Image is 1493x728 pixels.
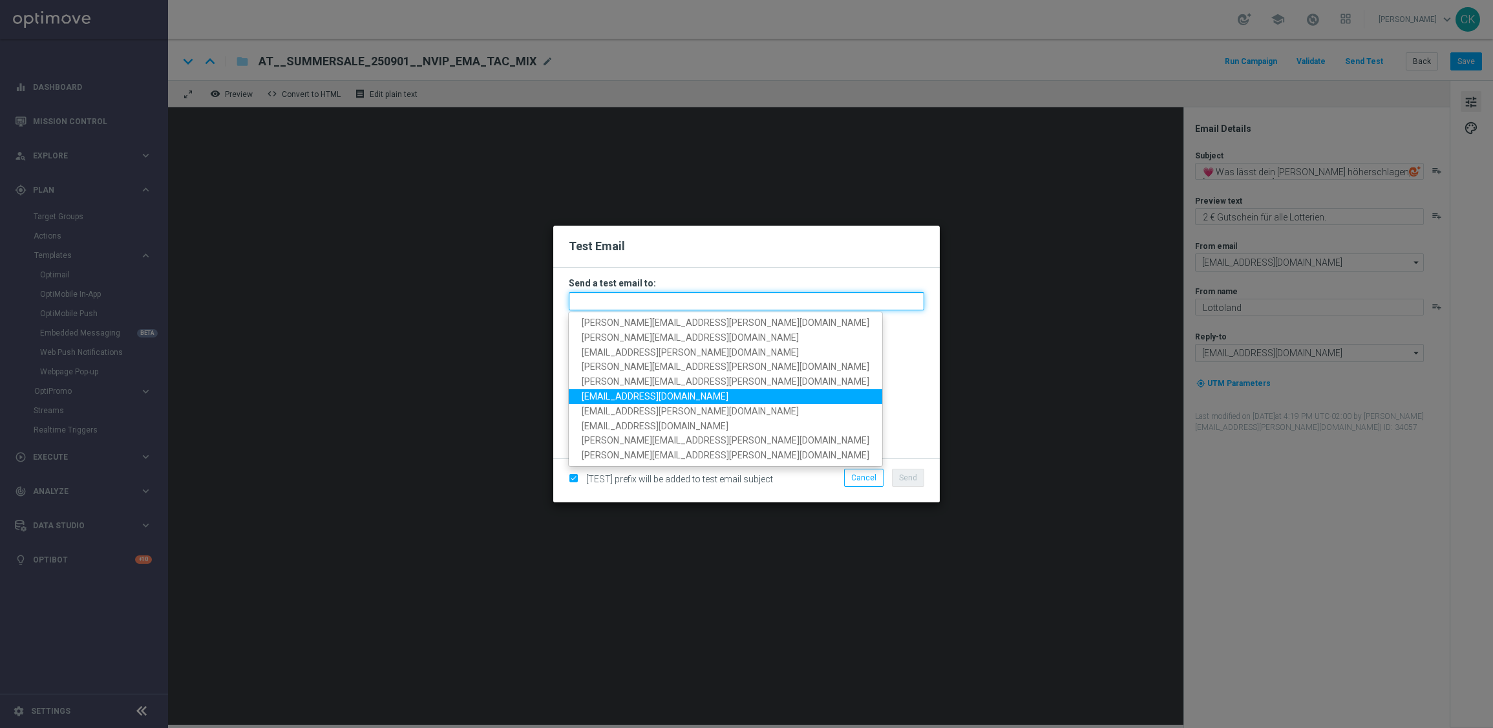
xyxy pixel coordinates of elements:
span: [PERSON_NAME][EMAIL_ADDRESS][DOMAIN_NAME] [582,332,799,343]
h3: Send a test email to: [569,277,924,289]
a: [EMAIL_ADDRESS][DOMAIN_NAME] [569,418,882,433]
a: [PERSON_NAME][EMAIL_ADDRESS][DOMAIN_NAME] [569,330,882,345]
span: [EMAIL_ADDRESS][PERSON_NAME][DOMAIN_NAME] [582,406,799,416]
span: Send [899,473,917,482]
span: [EMAIL_ADDRESS][PERSON_NAME][DOMAIN_NAME] [582,347,799,357]
span: [PERSON_NAME][EMAIL_ADDRESS][PERSON_NAME][DOMAIN_NAME] [582,376,869,387]
a: [EMAIL_ADDRESS][DOMAIN_NAME] [569,389,882,404]
span: [PERSON_NAME][EMAIL_ADDRESS][PERSON_NAME][DOMAIN_NAME] [582,450,869,460]
h2: Test Email [569,239,924,254]
a: [EMAIL_ADDRESS][PERSON_NAME][DOMAIN_NAME] [569,404,882,419]
a: [PERSON_NAME][EMAIL_ADDRESS][PERSON_NAME][DOMAIN_NAME] [569,359,882,374]
span: [EMAIL_ADDRESS][DOMAIN_NAME] [582,420,728,431]
a: [EMAIL_ADDRESS][PERSON_NAME][DOMAIN_NAME] [569,345,882,359]
span: [EMAIL_ADDRESS][DOMAIN_NAME] [582,391,728,401]
span: [PERSON_NAME][EMAIL_ADDRESS][PERSON_NAME][DOMAIN_NAME] [582,435,869,445]
span: [TEST] prefix will be added to test email subject [586,474,773,484]
span: [PERSON_NAME][EMAIL_ADDRESS][PERSON_NAME][DOMAIN_NAME] [582,361,869,372]
a: [PERSON_NAME][EMAIL_ADDRESS][PERSON_NAME][DOMAIN_NAME] [569,316,882,330]
button: Cancel [844,469,884,487]
a: [PERSON_NAME][EMAIL_ADDRESS][PERSON_NAME][DOMAIN_NAME] [569,448,882,463]
a: [PERSON_NAME][EMAIL_ADDRESS][PERSON_NAME][DOMAIN_NAME] [569,374,882,389]
span: [PERSON_NAME][EMAIL_ADDRESS][PERSON_NAME][DOMAIN_NAME] [582,317,869,328]
button: Send [892,469,924,487]
a: [PERSON_NAME][EMAIL_ADDRESS][PERSON_NAME][DOMAIN_NAME] [569,433,882,448]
